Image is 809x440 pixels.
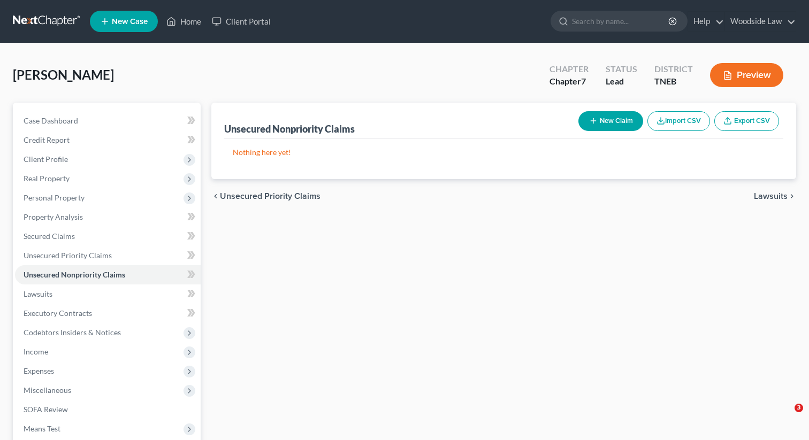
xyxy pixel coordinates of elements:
[24,193,85,202] span: Personal Property
[15,400,201,419] a: SOFA Review
[24,212,83,221] span: Property Analysis
[15,207,201,227] a: Property Analysis
[710,63,783,87] button: Preview
[24,424,60,433] span: Means Test
[24,155,68,164] span: Client Profile
[606,75,637,88] div: Lead
[24,174,70,183] span: Real Property
[24,385,71,395] span: Miscellaneous
[13,67,114,82] span: [PERSON_NAME]
[211,192,320,200] button: chevron_left Unsecured Priority Claims
[714,111,779,131] a: Export CSV
[15,304,201,323] a: Executory Contracts
[233,147,775,158] p: Nothing here yet!
[15,284,201,304] a: Lawsuits
[572,11,670,31] input: Search by name...
[24,270,125,279] span: Unsecured Nonpriority Claims
[647,111,710,131] button: Import CSV
[24,135,70,144] span: Credit Report
[549,75,589,88] div: Chapter
[207,12,276,31] a: Client Portal
[24,289,52,298] span: Lawsuits
[549,63,589,75] div: Chapter
[15,227,201,246] a: Secured Claims
[24,405,68,414] span: SOFA Review
[24,251,112,260] span: Unsecured Priority Claims
[581,76,586,86] span: 7
[788,192,796,200] i: chevron_right
[224,122,355,135] div: Unsecured Nonpriority Claims
[15,111,201,130] a: Case Dashboard
[606,63,637,75] div: Status
[795,404,803,412] span: 3
[15,246,201,265] a: Unsecured Priority Claims
[24,328,121,337] span: Codebtors Insiders & Notices
[220,192,320,200] span: Unsecured Priority Claims
[754,192,796,200] button: Lawsuits chevron_right
[725,12,796,31] a: Woodside Law
[578,111,643,131] button: New Claim
[15,130,201,150] a: Credit Report
[211,192,220,200] i: chevron_left
[24,308,92,318] span: Executory Contracts
[688,12,724,31] a: Help
[654,63,693,75] div: District
[24,347,48,356] span: Income
[24,116,78,125] span: Case Dashboard
[24,366,54,375] span: Expenses
[773,404,798,429] iframe: Intercom live chat
[112,18,148,26] span: New Case
[654,75,693,88] div: TNEB
[24,231,75,241] span: Secured Claims
[754,192,788,200] span: Lawsuits
[15,265,201,284] a: Unsecured Nonpriority Claims
[161,12,207,31] a: Home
